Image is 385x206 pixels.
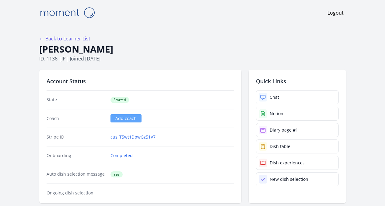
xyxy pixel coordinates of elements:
div: Dish table [270,143,290,149]
a: Logout [327,9,344,16]
div: Notion [270,111,283,117]
dt: Onboarding [47,153,106,159]
p: ID: 1136 | | Joined [DATE] [39,55,346,62]
a: cus_T5wt1DpwGz51V7 [110,134,156,140]
dt: Coach [47,115,106,122]
a: Chat [256,90,339,104]
h1: [PERSON_NAME] [39,43,346,55]
a: Completed [110,153,133,159]
a: Dish table [256,139,339,153]
a: Notion [256,107,339,121]
div: Diary page #1 [270,127,298,133]
div: Dish experiences [270,160,305,166]
img: Moment [37,5,98,20]
dt: Stripe ID [47,134,106,140]
a: ← Back to Learner List [39,35,90,42]
div: New dish selection [270,176,308,182]
div: Chat [270,94,279,100]
a: New dish selection [256,172,339,186]
h2: Account Status [47,77,234,85]
a: Diary page #1 [256,123,339,137]
dt: State [47,97,106,103]
a: Add coach [110,114,142,122]
dt: Ongoing dish selection [47,190,106,196]
h2: Quick Links [256,77,339,85]
span: Yes [110,171,123,177]
span: Started [110,97,129,103]
dt: Auto dish selection message [47,171,106,177]
a: Dish experiences [256,156,339,170]
span: jp [61,55,66,62]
